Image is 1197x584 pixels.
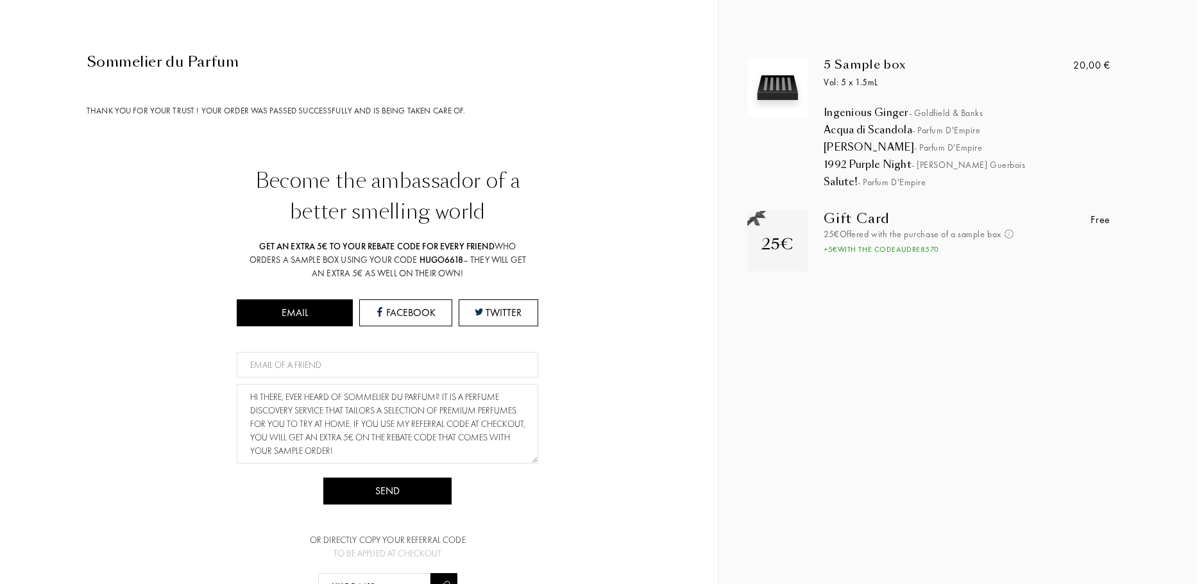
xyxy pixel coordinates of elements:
div: Ingenious Ginger [824,106,1141,119]
div: Send [323,478,452,505]
div: [PERSON_NAME] [824,141,1141,154]
span: TWITTER [486,305,525,321]
div: 20,00 € [1073,58,1110,73]
img: fb_little.png [373,305,386,319]
div: Gift Card [824,211,1019,226]
span: - Goldfield & Banks [909,107,983,119]
div: Or directly copy your referral code [87,533,689,547]
img: tw_little.png [472,305,486,319]
div: + 5 € with the code AUDRE8570 [824,244,1019,255]
div: to be applied at checkout [87,547,689,560]
img: info_voucher.png [1005,229,1014,238]
div: 25€ Offered with the purchase of a sample box [824,228,1019,255]
button: facebook [356,299,455,326]
div: 25€ [761,233,794,256]
div: Become the ambassador of a better smelling world [243,165,532,227]
div: Thank you for your trust ! your order was passed successfully and is being taken care of. [87,104,689,117]
span: HUGO6618 [418,254,463,265]
button: twitter [455,299,541,326]
div: 1992 Purple Night [824,158,1141,171]
div: Acqua di Scandola [824,124,1141,137]
input: Email of a friend [237,352,538,378]
div: who orders a sample box using your code – they will get an extra 5€ as well on their own! [243,240,532,280]
div: 5 Sample box [824,58,1050,72]
div: Salute! [824,176,1141,188]
span: - Parfum d'Empire [858,176,926,188]
span: - [PERSON_NAME] Guerbois [912,159,1025,171]
span: - Parfum d'Empire [914,142,983,153]
div: EMAIL [237,299,353,326]
img: box_5.svg [751,61,804,115]
div: Sommelier du Parfum [87,51,689,72]
span: Get an extra 5€ to your rebate code for every friend [259,240,494,252]
span: FACEBOOK [386,305,439,321]
textarea: Hi there, ever heard of sommelier du parfum? it is a perfume discovery service that tailors a sel... [237,384,538,463]
span: - Parfum d'Empire [912,124,981,136]
img: gift_n.png [747,211,767,227]
div: Free [1091,212,1110,228]
div: Vol: 5 x 1.5mL [824,76,1050,89]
